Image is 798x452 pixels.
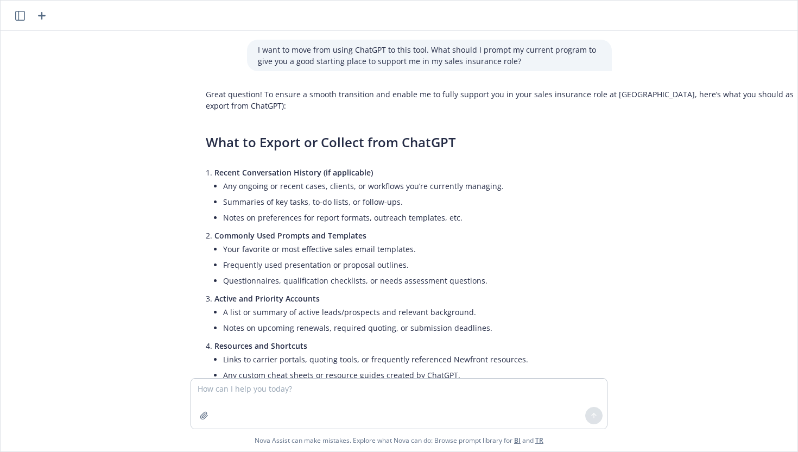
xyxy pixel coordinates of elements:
span: Resources and Shortcuts [214,341,307,351]
span: Nova Assist can make mistakes. Explore what Nova can do: Browse prompt library for and [255,429,543,451]
span: Recent Conversation History (if applicable) [214,167,373,178]
a: BI [514,436,521,445]
a: TR [535,436,543,445]
span: Commonly Used Prompts and Templates [214,230,366,241]
span: Active and Priority Accounts [214,293,320,304]
p: I want to move from using ChatGPT to this tool. What should I prompt my current program to give y... [258,44,601,67]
